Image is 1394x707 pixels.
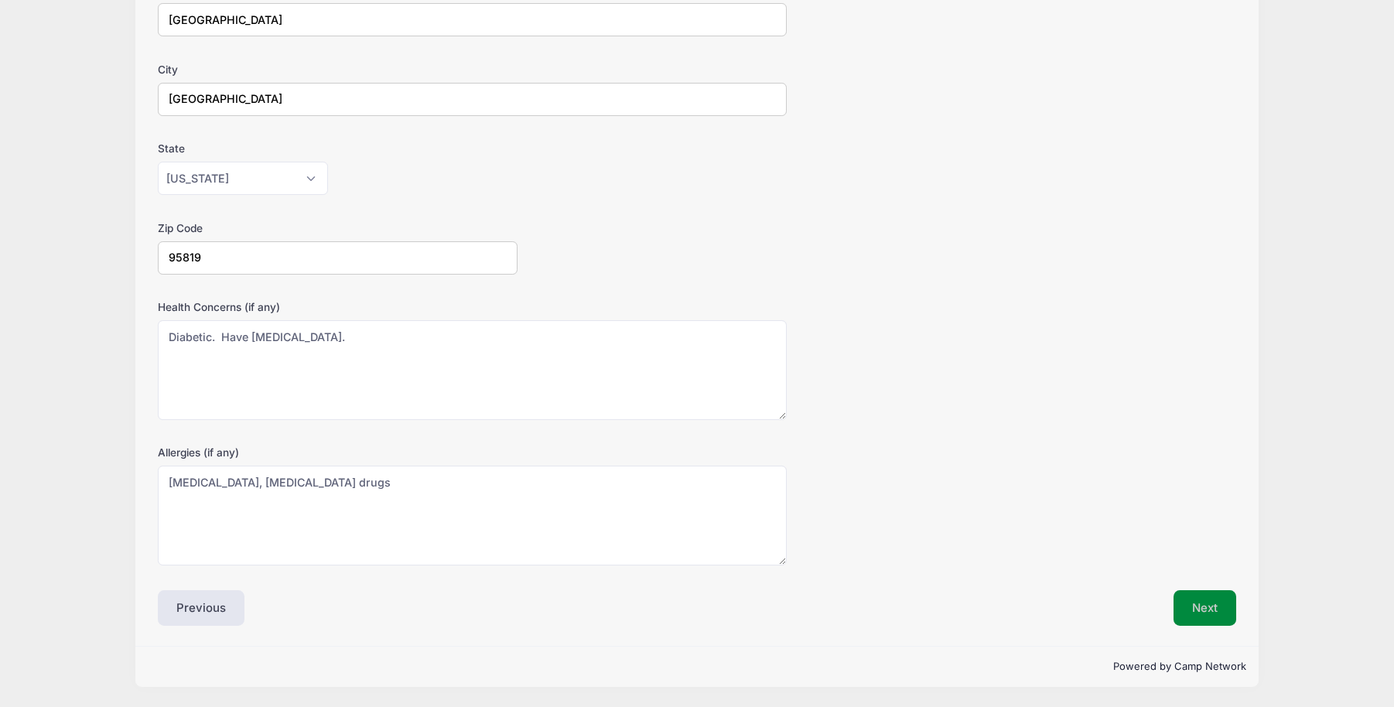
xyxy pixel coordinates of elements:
[1174,590,1236,626] button: Next
[158,590,244,626] button: Previous
[158,241,517,275] input: xxxxx
[148,659,1245,675] p: Powered by Camp Network
[158,299,517,315] label: Health Concerns (if any)
[158,141,517,156] label: State
[158,62,517,77] label: City
[158,220,517,236] label: Zip Code
[158,445,517,460] label: Allergies (if any)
